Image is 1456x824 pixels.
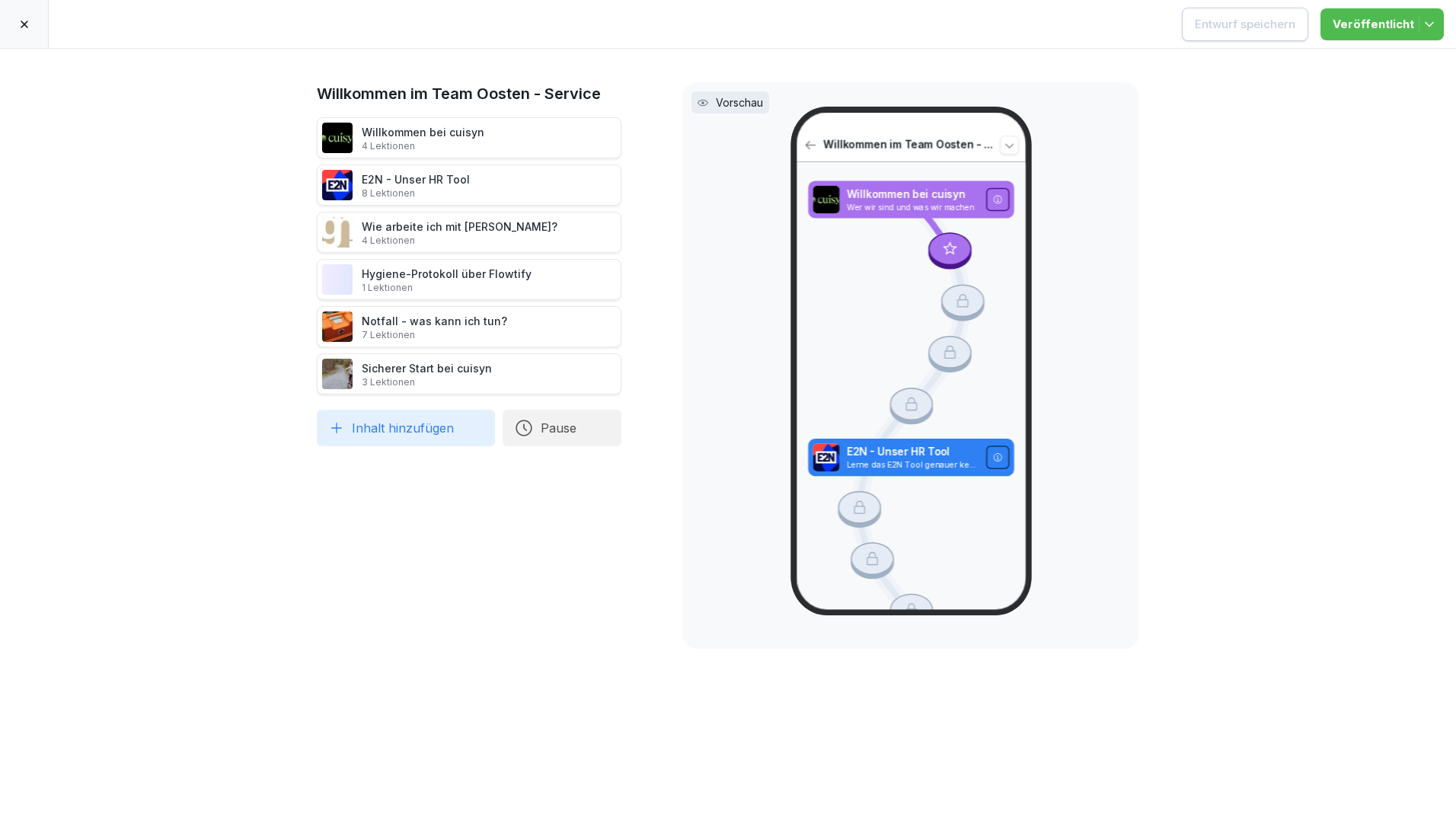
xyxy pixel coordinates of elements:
[1182,8,1308,41] button: Entwurf speichern
[813,443,839,471] img: q025270qoffclbg98vwiajx6.png
[1333,16,1432,33] div: Veröffentlicht
[1320,8,1444,40] button: Veröffentlicht
[322,359,353,389] img: hn8amatiey19xja54n1uwc3q.png
[317,212,621,253] div: Wie arbeite ich mit [PERSON_NAME]?4 Lektionen
[362,219,557,247] div: Wie arbeite ich mit [PERSON_NAME]?
[362,282,532,294] p: 1 Lektionen
[362,376,492,388] p: 3 Lektionen
[362,360,492,388] div: Sicherer Start bei cuisyn
[322,217,353,248] img: qetnc47un504ojga6j12dr4n.png
[846,202,979,212] p: Wer wir sind und was wir machen
[322,264,353,295] img: d9cg4ozm5i3lmr7kggjym0q8.png
[362,171,470,200] div: E2N - Unser HR Tool
[317,117,621,158] div: Willkommen bei cuisyn4 Lektionen
[362,187,470,200] p: 8 Lektionen
[317,259,621,300] div: Hygiene-Protokoll über Flowtify1 Lektionen
[317,164,621,206] div: E2N - Unser HR Tool8 Lektionen
[362,124,484,152] div: Willkommen bei cuisyn
[362,313,507,341] div: Notfall - was kann ich tun?
[813,185,839,213] img: v3waek6d9s64spglai58xorv.png
[317,306,621,347] div: Notfall - was kann ich tun?7 Lektionen
[716,94,763,110] p: Vorschau
[362,235,557,247] p: 4 Lektionen
[846,460,979,471] p: Lerne das E2N Tool genauer kennen und finde heraus, wofür du es nutzen kannst.
[362,266,532,294] div: Hygiene-Protokoll über Flowtify
[322,311,353,342] img: y2pw9fc9tjy646isp93tys0g.png
[846,187,979,202] p: Willkommen bei cuisyn
[317,82,621,105] h1: Willkommen im Team Oosten - Service
[317,353,621,394] div: Sicherer Start bei cuisyn3 Lektionen
[362,329,507,341] p: 7 Lektionen
[322,123,353,153] img: v3waek6d9s64spglai58xorv.png
[823,138,994,153] p: Willkommen im Team Oosten - Service
[362,140,484,152] p: 4 Lektionen
[317,410,495,446] button: Inhalt hinzufügen
[503,410,621,446] button: Pause
[322,170,353,200] img: q025270qoffclbg98vwiajx6.png
[1195,16,1295,33] div: Entwurf speichern
[846,445,979,460] p: E2N - Unser HR Tool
